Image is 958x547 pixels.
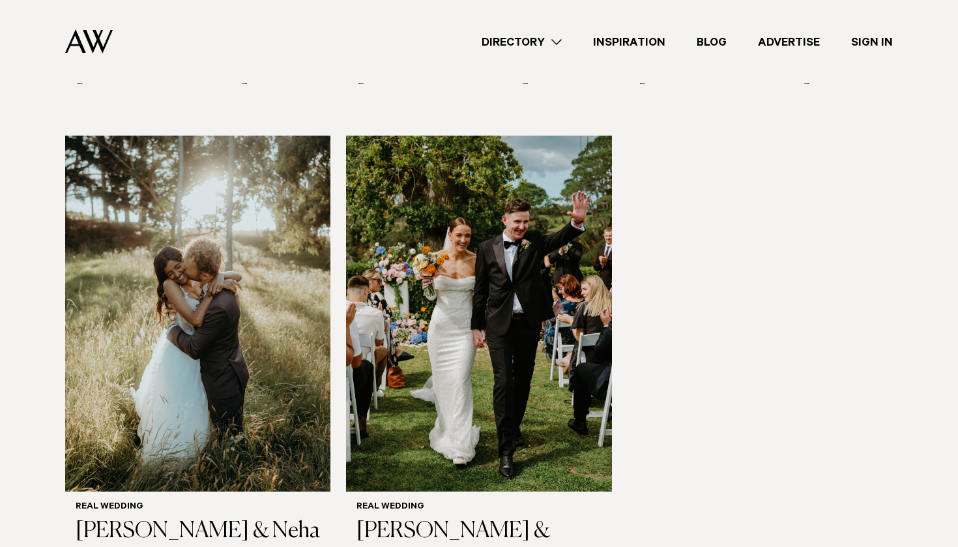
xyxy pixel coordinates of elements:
[466,33,577,51] a: Directory
[346,136,611,492] img: Real Wedding | Wes & Phoebe
[356,502,601,513] h6: Real Wedding
[577,33,681,51] a: Inspiration
[835,33,908,51] a: Sign In
[76,518,320,545] h3: [PERSON_NAME] & Neha
[65,29,113,53] img: Auckland Weddings Logo
[742,33,835,51] a: Advertise
[681,33,742,51] a: Blog
[65,136,330,492] img: Real Wedding | Ted & Neha
[76,502,320,513] h6: Real Wedding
